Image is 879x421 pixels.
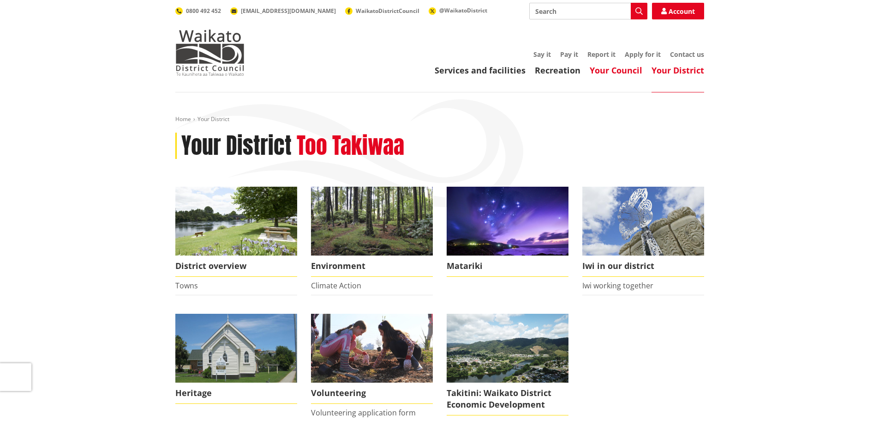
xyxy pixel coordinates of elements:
[241,7,336,15] span: [EMAIL_ADDRESS][DOMAIN_NAME]
[533,50,551,59] a: Say it
[230,7,336,15] a: [EMAIL_ADDRESS][DOMAIN_NAME]
[311,408,416,418] a: Volunteering application form
[175,314,297,404] a: Raglan Church Heritage
[535,65,580,76] a: Recreation
[345,7,419,15] a: WaikatoDistrictCouncil
[311,314,433,404] a: volunteer icon Volunteering
[356,7,419,15] span: WaikatoDistrictCouncil
[297,133,404,159] h2: Too Takiwaa
[837,382,870,415] iframe: Messenger Launcher
[311,256,433,277] span: Environment
[311,187,433,277] a: Environment
[587,50,616,59] a: Report it
[652,65,704,76] a: Your District
[175,116,704,123] nav: breadcrumb
[590,65,642,76] a: Your Council
[175,7,221,15] a: 0800 492 452
[625,50,661,59] a: Apply for it
[447,187,568,277] a: Matariki
[447,383,568,415] span: Takitini: Waikato District Economic Development
[447,314,568,415] a: Takitini: Waikato District Economic Development
[435,65,526,76] a: Services and facilities
[311,187,433,256] img: biodiversity- Wright's Bush_16x9 crop
[429,6,487,14] a: @WaikatoDistrict
[197,115,229,123] span: Your District
[529,3,647,19] input: Search input
[181,133,292,159] h1: Your District
[582,187,704,277] a: Turangawaewae Ngaruawahia Iwi in our district
[652,3,704,19] a: Account
[175,281,198,291] a: Towns
[175,187,297,256] img: Ngaruawahia 0015
[447,187,568,256] img: Matariki over Whiaangaroa
[175,314,297,383] img: Raglan Church
[439,6,487,14] span: @WaikatoDistrict
[670,50,704,59] a: Contact us
[311,281,361,291] a: Climate Action
[582,281,653,291] a: Iwi working together
[311,314,433,383] img: volunteer icon
[560,50,578,59] a: Pay it
[175,256,297,277] span: District overview
[311,383,433,404] span: Volunteering
[175,187,297,277] a: Ngaruawahia 0015 District overview
[175,115,191,123] a: Home
[447,314,568,383] img: ngaaruawaahia
[582,187,704,256] img: Turangawaewae Ngaruawahia
[175,30,245,76] img: Waikato District Council - Te Kaunihera aa Takiwaa o Waikato
[447,256,568,277] span: Matariki
[582,256,704,277] span: Iwi in our district
[175,383,297,404] span: Heritage
[186,7,221,15] span: 0800 492 452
